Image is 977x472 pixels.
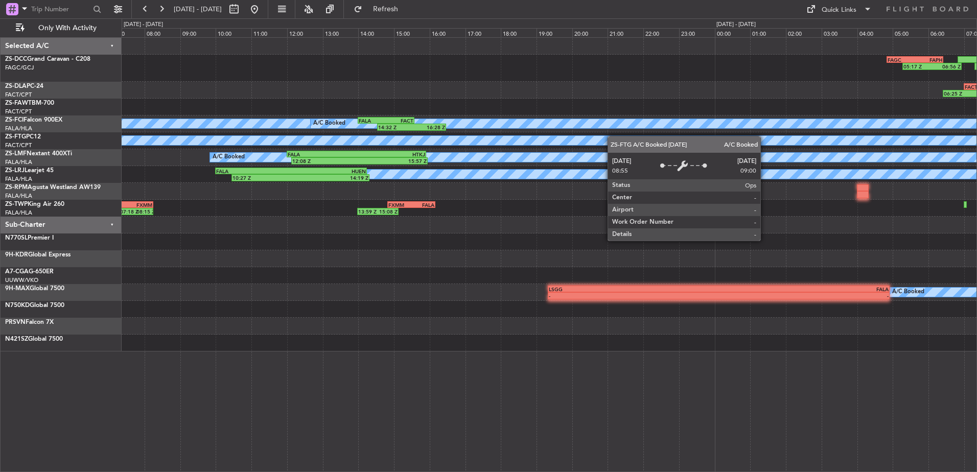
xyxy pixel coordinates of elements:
[364,6,407,13] span: Refresh
[715,28,751,37] div: 00:00
[5,134,41,140] a: ZS-FTGPC12
[5,286,64,292] a: 9H-MAXGlobal 7500
[357,151,426,157] div: HTKJ
[5,151,27,157] span: ZS-LMF
[251,28,287,37] div: 11:00
[892,285,924,300] div: A/C Booked
[430,28,466,37] div: 16:00
[31,2,90,17] input: Trip Number
[292,158,359,164] div: 12:08 Z
[857,28,893,37] div: 04:00
[719,293,889,299] div: -
[5,269,29,275] span: A7-CGA
[5,336,63,342] a: N421SZGlobal 7500
[5,134,26,140] span: ZS-FTG
[388,202,411,208] div: FXMM
[750,28,786,37] div: 01:00
[313,116,345,131] div: A/C Booked
[5,286,30,292] span: 9H-MAX
[5,64,34,72] a: FAGC/GCJ
[893,28,928,37] div: 05:00
[386,117,413,124] div: FACT
[5,83,27,89] span: ZS-DLA
[174,5,222,14] span: [DATE] - [DATE]
[5,117,62,123] a: ZS-FCIFalcon 900EX
[5,184,28,191] span: ZS-RPM
[5,235,54,241] a: N770SLPremier I
[679,28,715,37] div: 23:00
[5,201,64,207] a: ZS-TWPKing Air 260
[786,28,822,37] div: 02:00
[5,168,54,174] a: ZS-LRJLearjet 45
[124,20,163,29] div: [DATE] - [DATE]
[378,124,412,130] div: 14:32 Z
[288,151,357,157] div: FALA
[120,208,136,215] div: 07:18 Z
[5,319,26,325] span: PRSVN
[359,158,426,164] div: 15:57 Z
[300,175,368,181] div: 14:19 Z
[5,302,30,309] span: N750KD
[5,252,71,258] a: 9H-KDRGlobal Express
[349,1,410,17] button: Refresh
[5,91,32,99] a: FACT/CPT
[5,56,90,62] a: ZS-DCCGrand Caravan - C208
[822,5,856,15] div: Quick Links
[232,175,300,181] div: 10:27 Z
[5,252,28,258] span: 9H-KDR
[109,28,145,37] div: 07:00
[5,192,32,200] a: FALA/HLA
[5,141,32,149] a: FACT/CPT
[888,57,915,63] div: FAGC
[5,117,24,123] span: ZS-FCI
[549,293,718,299] div: -
[5,319,54,325] a: PRSVNFalcon 7X
[180,28,216,37] div: 09:00
[5,108,32,115] a: FACT/CPT
[358,208,378,215] div: 13:59 Z
[466,28,501,37] div: 17:00
[5,269,54,275] a: A7-CGAG-650ER
[5,235,28,241] span: N770SL
[5,100,54,106] a: ZS-FAWTBM-700
[932,63,961,69] div: 06:56 Z
[5,201,28,207] span: ZS-TWP
[915,57,942,63] div: FAPH
[358,28,394,37] div: 14:00
[145,28,180,37] div: 08:00
[719,286,889,292] div: FALA
[5,209,32,217] a: FALA/HLA
[822,28,857,37] div: 03:00
[5,83,43,89] a: ZS-DLAPC-24
[394,28,430,37] div: 15:00
[5,56,27,62] span: ZS-DCC
[213,150,245,165] div: A/C Booked
[411,124,445,130] div: 16:28 Z
[716,20,756,29] div: [DATE] - [DATE]
[549,286,718,292] div: LSGG
[537,28,572,37] div: 19:00
[801,1,877,17] button: Quick Links
[5,302,64,309] a: N750KDGlobal 7500
[5,158,32,166] a: FALA/HLA
[287,28,323,37] div: 12:00
[136,208,152,215] div: 08:15 Z
[5,168,25,174] span: ZS-LRJ
[5,125,32,132] a: FALA/HLA
[5,151,72,157] a: ZS-LMFNextant 400XTi
[27,25,108,32] span: Only With Activity
[5,336,28,342] span: N421SZ
[5,276,38,284] a: UUWW/VKO
[501,28,537,37] div: 18:00
[378,208,398,215] div: 15:08 Z
[11,20,111,36] button: Only With Activity
[131,202,152,208] div: FXMM
[5,175,32,183] a: FALA/HLA
[411,202,434,208] div: FALA
[216,168,291,174] div: FALA
[323,28,359,37] div: 13:00
[359,117,386,124] div: FALA
[572,28,608,37] div: 20:00
[5,100,28,106] span: ZS-FAW
[291,168,366,174] div: HUEN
